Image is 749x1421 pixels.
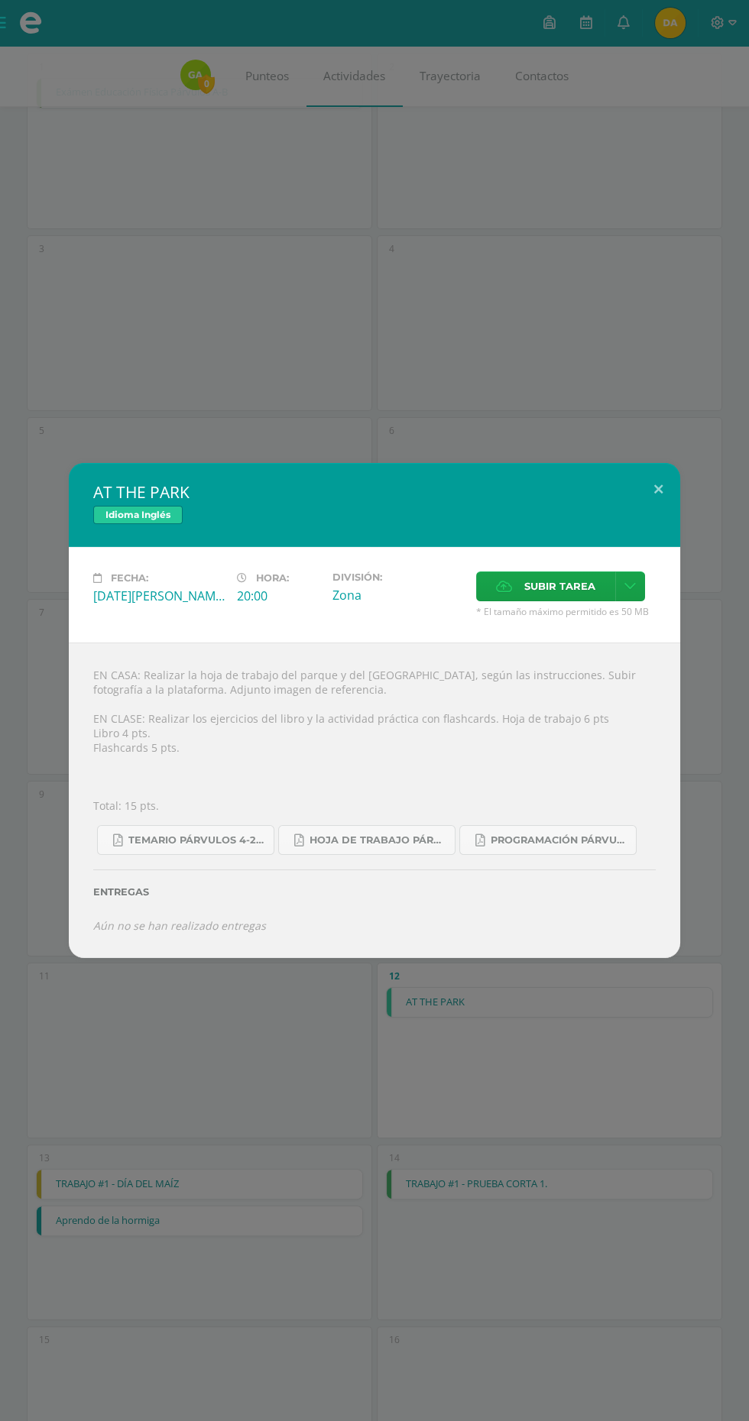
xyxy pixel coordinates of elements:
i: Aún no se han realizado entregas [93,918,266,933]
span: * El tamaño máximo permitido es 50 MB [476,605,656,618]
span: Subir tarea [524,572,595,600]
span: Temario Párvulos 4-2025.pdf [128,834,266,846]
div: EN CASA: Realizar la hoja de trabajo del parque y del [GEOGRAPHIC_DATA], según las instrucciones.... [69,643,680,957]
label: Entregas [93,886,656,898]
a: Hoja de trabajo PÁRVULOS1.pdf [278,825,456,855]
div: [DATE][PERSON_NAME] [93,587,225,604]
span: Hora: [256,572,289,584]
h2: AT THE PARK [93,481,656,503]
a: Programación Párvulos Inglés A-B.pdf [459,825,637,855]
span: Hoja de trabajo PÁRVULOS1.pdf [310,834,447,846]
a: Temario Párvulos 4-2025.pdf [97,825,274,855]
div: Zona [332,587,464,604]
span: Programación Párvulos Inglés A-B.pdf [491,834,628,846]
span: Fecha: [111,572,148,584]
div: 20:00 [237,587,320,604]
button: Close (Esc) [637,463,680,515]
span: Idioma Inglés [93,506,183,524]
label: División: [332,571,464,583]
